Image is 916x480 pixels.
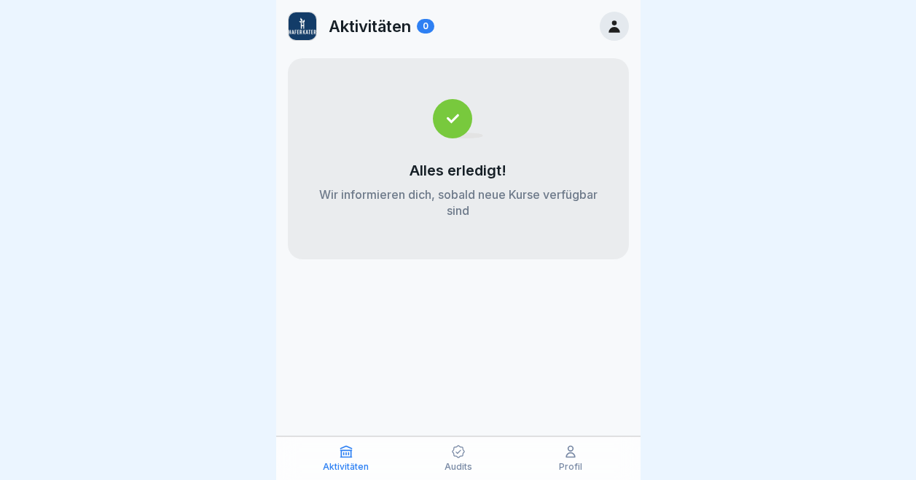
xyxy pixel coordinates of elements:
[445,462,472,472] p: Audits
[559,462,582,472] p: Profil
[323,462,369,472] p: Aktivitäten
[433,99,483,138] img: completed.svg
[410,162,506,179] p: Alles erledigt!
[329,17,411,36] p: Aktivitäten
[317,186,600,219] p: Wir informieren dich, sobald neue Kurse verfügbar sind
[417,19,434,34] div: 0
[289,12,316,40] img: vmbhct3e1r0r0cajx8zxu8fl.png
